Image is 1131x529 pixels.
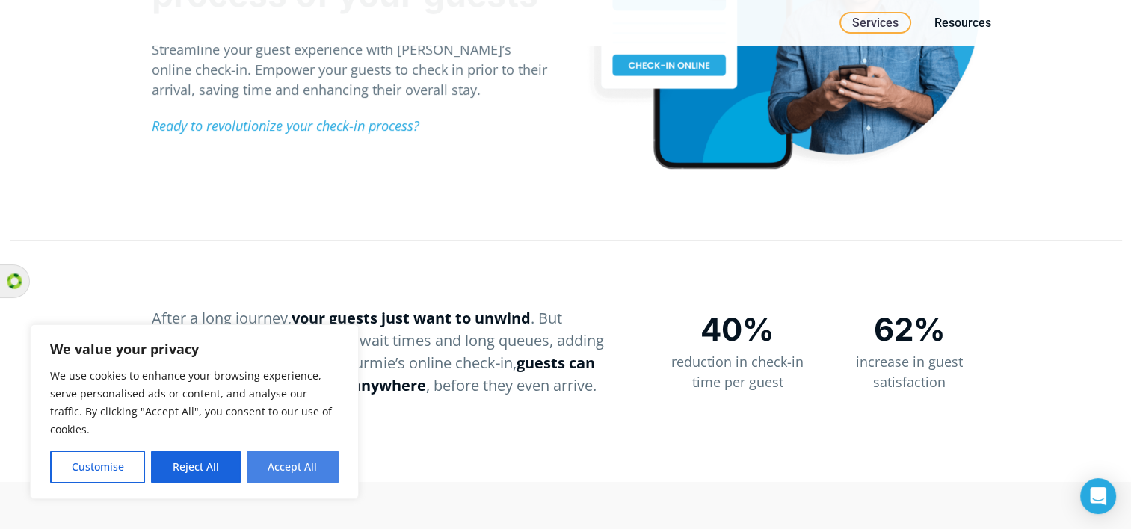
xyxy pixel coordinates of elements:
div: increase in guest satisfaction [839,352,980,392]
div: 40% [668,307,808,352]
p: Streamline your guest experience with [PERSON_NAME]’s online check-in. Empower your guests to che... [152,40,550,100]
div: Open Intercom Messenger [1080,478,1116,514]
p: We use cookies to enhance your browsing experience, serve personalised ads or content, and analys... [50,367,339,439]
a: Services [839,12,911,34]
a: Resources [923,13,1002,32]
p: We value your privacy [50,340,339,358]
button: Reject All [151,451,240,483]
button: Accept All [247,451,339,483]
strong: your guests just want to unwind [292,308,531,328]
p: After a long journey, . But traditional check-in can mean wait times and long queues, adding stre... [152,307,636,397]
button: Customise [50,451,145,483]
em: Ready to revolutionize your check-in process? [152,117,419,134]
div: reduction in check-in time per guest [668,352,808,392]
strong: from anywhere [312,375,426,395]
div: 62% [839,307,980,352]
